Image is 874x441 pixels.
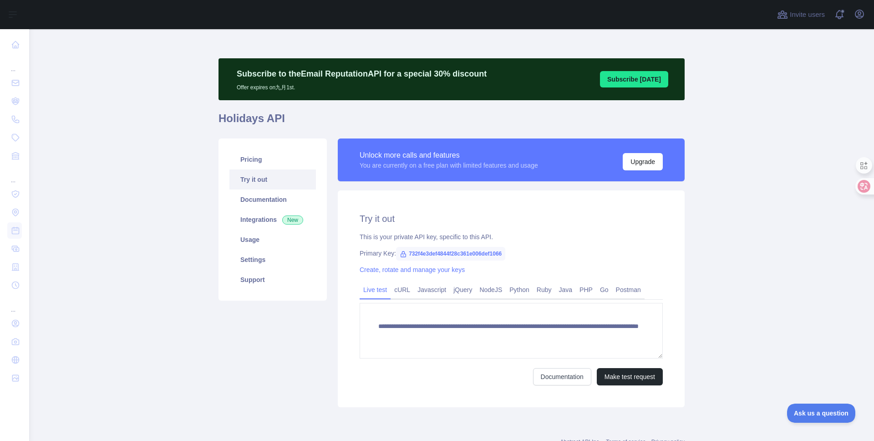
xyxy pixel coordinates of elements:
[600,71,668,87] button: Subscribe [DATE]
[229,270,316,290] a: Support
[237,67,487,80] p: Subscribe to the Email Reputation API for a special 30 % discount
[623,153,663,170] button: Upgrade
[7,55,22,73] div: ...
[360,266,465,273] a: Create, rotate and manage your keys
[533,368,591,385] a: Documentation
[229,210,316,230] a: Integrations New
[7,166,22,184] div: ...
[596,282,612,297] a: Go
[533,282,555,297] a: Ruby
[360,212,663,225] h2: Try it out
[391,282,414,297] a: cURL
[360,150,538,161] div: Unlock more calls and features
[360,161,538,170] div: You are currently on a free plan with limited features and usage
[360,232,663,241] div: This is your private API key, specific to this API.
[237,80,487,91] p: Offer expires on 九月 1st.
[229,149,316,169] a: Pricing
[360,249,663,258] div: Primary Key:
[555,282,576,297] a: Java
[229,190,316,210] a: Documentation
[229,169,316,190] a: Try it out
[476,282,506,297] a: NodeJS
[229,230,316,250] a: Usage
[7,295,22,313] div: ...
[360,282,391,297] a: Live test
[450,282,476,297] a: jQuery
[506,282,533,297] a: Python
[576,282,596,297] a: PHP
[396,247,505,261] span: 732f4e3def4844f28c361e006def1066
[597,368,663,385] button: Make test request
[282,215,303,225] span: New
[229,250,316,270] a: Settings
[612,282,645,297] a: Postman
[790,10,825,20] span: Invite users
[775,7,827,22] button: Invite users
[787,404,856,423] iframe: Toggle Customer Support
[414,282,450,297] a: Javascript
[218,111,685,133] h1: Holidays API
